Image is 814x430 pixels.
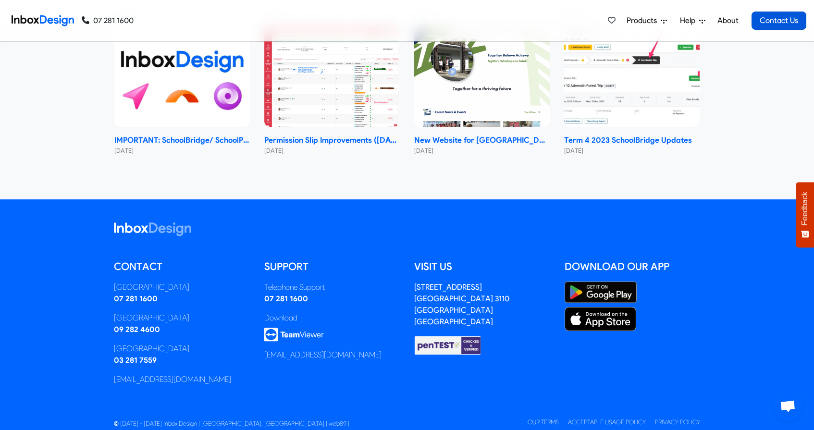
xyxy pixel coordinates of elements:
[264,312,400,324] div: Download
[414,25,550,156] a: New Website for Whangaparāoa College New Website for [GEOGRAPHIC_DATA] [DATE]
[564,135,700,146] strong: Term 4 2023 SchoolBridge Updates
[715,11,741,30] a: About
[414,259,550,274] h5: Visit us
[114,343,250,355] div: [GEOGRAPHIC_DATA]
[796,182,814,247] button: Feedback - Show survey
[114,420,349,427] span: © [DATE] - [DATE] Inbox Design | [GEOGRAPHIC_DATA], [GEOGRAPHIC_DATA] | web89 |
[264,350,382,359] a: [EMAIL_ADDRESS][DOMAIN_NAME]
[564,25,700,156] a: Term 4 2023 SchoolBridge Updates Term 4 2023 SchoolBridge Updates [DATE]
[114,146,250,155] small: [DATE]
[264,25,400,156] a: Permission Slip Improvements (June 2024) Permission Slip Improvements ([DATE]) [DATE]
[114,222,191,236] img: logo_inboxdesign_white.svg
[414,283,509,326] a: [STREET_ADDRESS][GEOGRAPHIC_DATA] 3110[GEOGRAPHIC_DATA][GEOGRAPHIC_DATA]
[414,135,550,146] strong: New Website for [GEOGRAPHIC_DATA]
[114,25,250,156] a: IMPORTANT: SchoolBridge/ SchoolPoint Data- Sharing Information- NEW 2024 IMPORTANT: SchoolBridge/...
[264,146,400,155] small: [DATE]
[114,25,250,127] img: IMPORTANT: SchoolBridge/ SchoolPoint Data- Sharing Information- NEW 2024
[264,25,400,127] img: Permission Slip Improvements (June 2024)
[801,192,809,225] span: Feedback
[655,418,700,426] a: Privacy Policy
[564,146,700,155] small: [DATE]
[752,12,806,30] a: Contact Us
[774,392,802,420] div: Open chat
[623,11,671,30] a: Products
[114,375,231,384] a: [EMAIL_ADDRESS][DOMAIN_NAME]
[264,259,400,274] h5: Support
[627,15,661,26] span: Products
[114,312,250,324] div: [GEOGRAPHIC_DATA]
[414,283,509,326] address: [STREET_ADDRESS] [GEOGRAPHIC_DATA] 3110 [GEOGRAPHIC_DATA] [GEOGRAPHIC_DATA]
[528,418,559,426] a: Our Terms
[414,25,550,127] img: New Website for Whangaparāoa College
[264,282,400,293] div: Telephone Support
[676,11,709,30] a: Help
[114,259,250,274] h5: Contact
[564,25,700,127] img: Term 4 2023 SchoolBridge Updates
[264,135,400,146] strong: Permission Slip Improvements ([DATE])
[568,418,646,426] a: Acceptable Usage Policy
[414,146,550,155] small: [DATE]
[114,282,250,293] div: [GEOGRAPHIC_DATA]
[414,340,481,349] a: Checked & Verified by penTEST
[565,282,637,303] img: Google Play Store
[414,335,481,356] img: Checked & Verified by penTEST
[565,307,637,331] img: Apple App Store
[82,15,134,26] a: 07 281 1600
[565,259,701,274] h5: Download our App
[264,328,324,342] img: logo_teamviewer.svg
[114,356,157,365] a: 03 281 7559
[264,294,308,303] a: 07 281 1600
[114,135,250,146] strong: IMPORTANT: SchoolBridge/ SchoolPoint Data- Sharing Information- NEW 2024
[680,15,699,26] span: Help
[114,294,158,303] a: 07 281 1600
[114,325,160,334] a: 09 282 4600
